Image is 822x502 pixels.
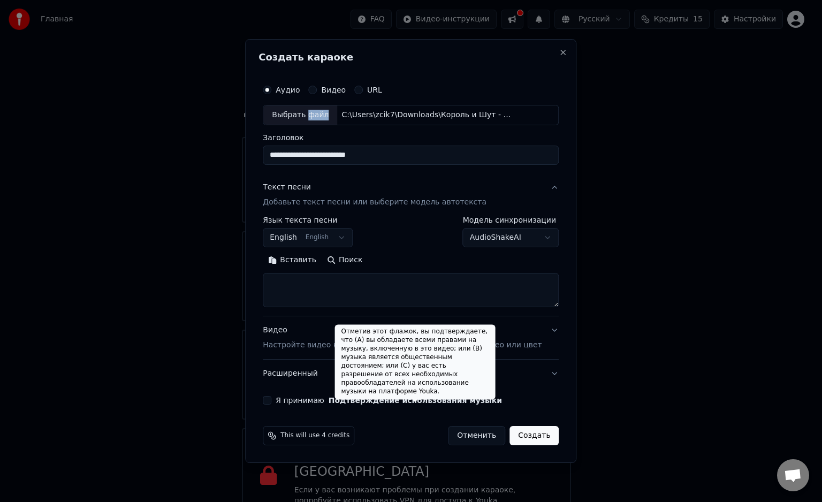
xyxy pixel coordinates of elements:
[263,360,559,387] button: Расширенный
[263,216,559,316] div: Текст песниДобавьте текст песни или выберите модель автотекста
[335,324,496,399] div: Отметив этот флажок, вы подтверждаете, что (A) вы обладаете всеми правами на музыку, включенную в...
[337,110,519,120] div: C:\Users\zcik7\Downloads\Король и Шут - Кукла колдуна.mp3
[322,252,368,269] button: Поиск
[263,105,337,125] div: Выбрать файл
[463,216,559,224] label: Модель синхронизации
[263,252,322,269] button: Вставить
[276,397,502,404] label: Я принимаю
[258,52,563,62] h2: Создать караоке
[280,431,349,440] span: This will use 4 credits
[263,182,311,193] div: Текст песни
[367,86,382,94] label: URL
[263,340,542,351] p: Настройте видео караоке: используйте изображение, видео или цвет
[321,86,346,94] label: Видео
[263,216,353,224] label: Язык текста песни
[263,134,559,141] label: Заголовок
[329,397,502,404] button: Я принимаю
[263,316,559,359] button: ВидеоНастройте видео караоке: используйте изображение, видео или цвет
[263,197,486,208] p: Добавьте текст песни или выберите модель автотекста
[448,426,505,445] button: Отменить
[263,173,559,216] button: Текст песниДобавьте текст песни или выберите модель автотекста
[276,86,300,94] label: Аудио
[509,426,559,445] button: Создать
[263,325,542,351] div: Видео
